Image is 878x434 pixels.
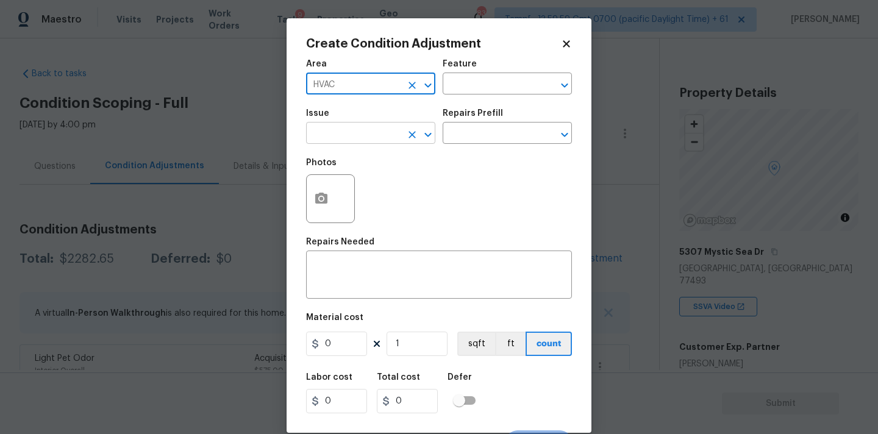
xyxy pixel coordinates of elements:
[306,373,352,382] h5: Labor cost
[404,77,421,94] button: Clear
[556,77,573,94] button: Open
[306,238,374,246] h5: Repairs Needed
[377,373,420,382] h5: Total cost
[419,126,437,143] button: Open
[404,126,421,143] button: Clear
[306,109,329,118] h5: Issue
[556,126,573,143] button: Open
[306,313,363,322] h5: Material cost
[306,60,327,68] h5: Area
[495,332,526,356] button: ft
[457,332,495,356] button: sqft
[526,332,572,356] button: count
[443,60,477,68] h5: Feature
[419,77,437,94] button: Open
[306,38,561,50] h2: Create Condition Adjustment
[306,158,337,167] h5: Photos
[443,109,503,118] h5: Repairs Prefill
[448,373,472,382] h5: Defer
